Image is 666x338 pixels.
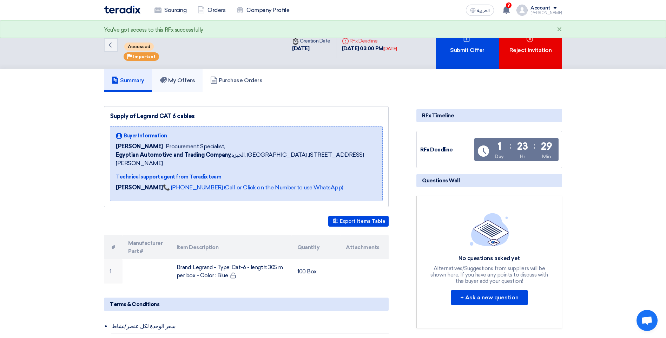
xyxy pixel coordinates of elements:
[124,43,154,51] span: Accessed
[430,255,549,262] div: No questions asked yet
[541,142,552,151] div: 29
[557,26,562,34] div: ×
[451,290,528,305] button: + Ask a new question
[110,300,159,308] span: Terms & Conditions
[210,77,262,84] h5: Purchase Orders
[420,146,473,154] div: RFx Deadline
[149,2,192,18] a: Sourcing
[340,235,389,259] th: Attachments
[292,235,340,259] th: Quantity
[116,151,231,158] b: Egyptian Automotive and Trading Company,
[112,77,144,84] h5: Summary
[160,77,195,84] h5: My Offers
[510,139,512,152] div: :
[123,235,171,259] th: Manufacturer Part #
[133,54,156,59] span: Important
[116,142,163,151] span: [PERSON_NAME]
[516,5,528,16] img: profile_test.png
[436,20,499,69] div: Submit Offer
[231,2,295,18] a: Company Profile
[530,11,562,15] div: [PERSON_NAME]
[383,45,397,52] div: [DATE]
[499,20,562,69] div: Reject Invitation
[534,139,535,152] div: :
[530,5,550,11] div: Account
[292,45,330,53] div: [DATE]
[497,142,501,151] div: 1
[292,259,340,284] td: 100 Box
[104,26,203,34] div: You've got access to this RFx successfully
[506,2,512,8] span: 9
[342,37,397,45] div: RFx Deadline
[104,235,123,259] th: #
[203,69,270,92] a: Purchase Orders
[542,153,551,160] div: Min
[517,142,528,151] div: 23
[466,5,494,16] button: العربية
[292,37,330,45] div: Creation Date
[124,132,167,139] span: Buyer Information
[110,112,383,121] div: Supply of Legrand CAT 6 cables
[116,151,377,168] span: الجيزة, [GEOGRAPHIC_DATA] ,[STREET_ADDRESS][PERSON_NAME]
[171,259,292,284] td: Brand: Legrand - Type: Cat-6 - length: 305 m per box - Color : Blue
[416,109,562,122] div: RFx Timeline
[637,310,658,331] div: Open chat
[111,319,389,334] li: سعر الوحدة لكل عنصر/نشاط
[422,177,460,184] span: Questions Wall
[152,69,203,92] a: My Offers
[328,216,389,227] button: Export Items Table
[192,2,231,18] a: Orders
[171,235,292,259] th: Item Description
[342,45,397,53] div: [DATE] 03:00 PM
[163,184,343,191] a: 📞 [PHONE_NUMBER] (Call or Click on the Number to use WhatsApp)
[477,8,490,13] span: العربية
[104,6,140,14] img: Teradix logo
[430,265,549,284] div: Alternatives/Suggestions from suppliers will be shown here, If you have any points to discuss wit...
[116,173,377,181] div: Technical support agent from Teradix team
[166,142,225,151] span: Procurement Specialist,
[520,153,525,160] div: Hr
[470,213,509,246] img: empty_state_list.svg
[116,184,163,191] strong: [PERSON_NAME]
[104,69,152,92] a: Summary
[104,259,123,284] td: 1
[495,153,504,160] div: Day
